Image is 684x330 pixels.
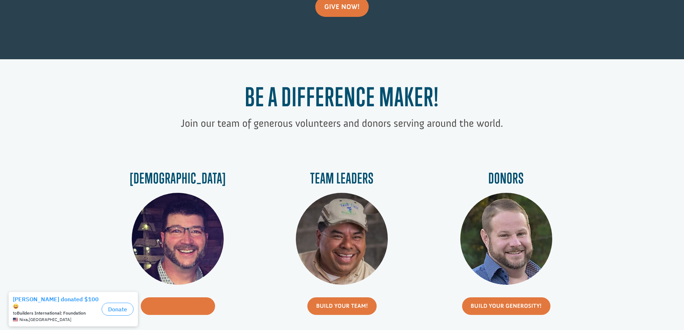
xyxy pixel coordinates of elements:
[13,29,18,34] img: US.png
[109,170,247,190] h3: [DEMOGRAPHIC_DATA]
[17,22,86,27] strong: Builders International: Foundation
[307,297,376,315] a: Build Your Team!
[141,297,215,315] a: Build Your People!
[13,22,99,27] div: to
[437,170,576,190] h3: Donors
[462,297,550,315] a: Build Your Generosity!
[181,117,503,130] span: Join our team of generous volunteers and donors serving around the world.
[13,7,99,22] div: [PERSON_NAME] donated $100
[19,29,71,34] span: Nixa , [GEOGRAPHIC_DATA]
[148,82,536,115] h1: Be a Difference Maker!
[273,170,411,190] h3: Team Leaders
[13,15,19,21] img: emoji grinningFace
[102,14,134,27] button: Donate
